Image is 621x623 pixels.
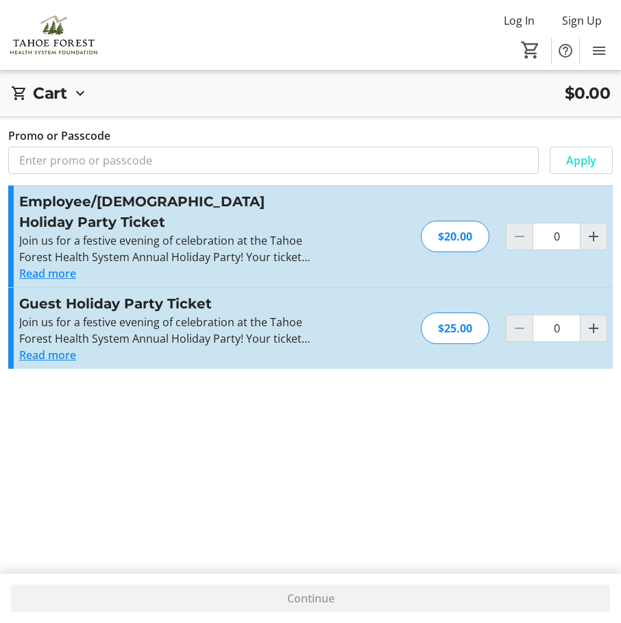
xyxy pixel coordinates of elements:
[8,10,99,61] img: Tahoe Forest Health System Foundation's Logo
[585,37,613,64] button: Menu
[581,223,607,249] button: Increment by one
[19,232,319,265] p: Join us for a festive evening of celebration at the Tahoe Forest Health System Annual Holiday Par...
[8,127,110,144] label: Promo or Passcode
[518,38,543,62] button: Cart
[533,315,581,342] input: Guest Holiday Party Ticket Quantity
[581,315,607,341] button: Increment by one
[421,313,489,344] div: $25.00
[421,221,489,252] div: $20.00
[33,82,66,106] h2: Cart
[551,10,613,32] button: Sign Up
[562,12,602,29] span: Sign Up
[550,147,613,174] button: Apply
[552,37,579,64] button: Help
[565,82,611,106] span: $0.00
[533,223,581,250] input: Employee/Volunteer Holiday Party Ticket Quantity
[493,10,546,32] button: Log In
[19,347,76,363] button: Read more
[19,314,319,347] p: Join us for a festive evening of celebration at the Tahoe Forest Health System Annual Holiday Par...
[8,147,539,174] input: Enter promo or passcode
[19,293,319,314] h3: Guest Holiday Party Ticket
[19,191,319,232] h3: Employee/[DEMOGRAPHIC_DATA] Holiday Party Ticket
[504,12,535,29] span: Log In
[566,152,596,169] span: Apply
[19,265,76,282] button: Read more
